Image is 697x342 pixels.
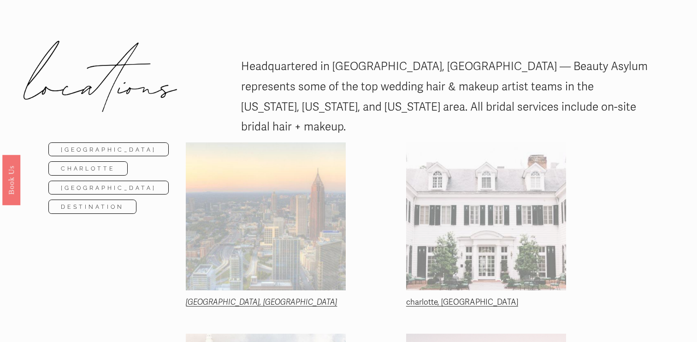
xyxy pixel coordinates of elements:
[406,297,518,307] a: charlotte, [GEOGRAPHIC_DATA]
[48,161,128,176] a: Charlotte
[48,200,136,214] a: Destination
[48,181,169,195] a: [GEOGRAPHIC_DATA]
[48,142,169,157] a: [GEOGRAPHIC_DATA]
[241,57,649,137] p: Headquartered in [GEOGRAPHIC_DATA], [GEOGRAPHIC_DATA] — Beauty Asylum represents some of the top ...
[186,297,337,307] a: [GEOGRAPHIC_DATA], [GEOGRAPHIC_DATA]
[2,155,20,205] a: Book Us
